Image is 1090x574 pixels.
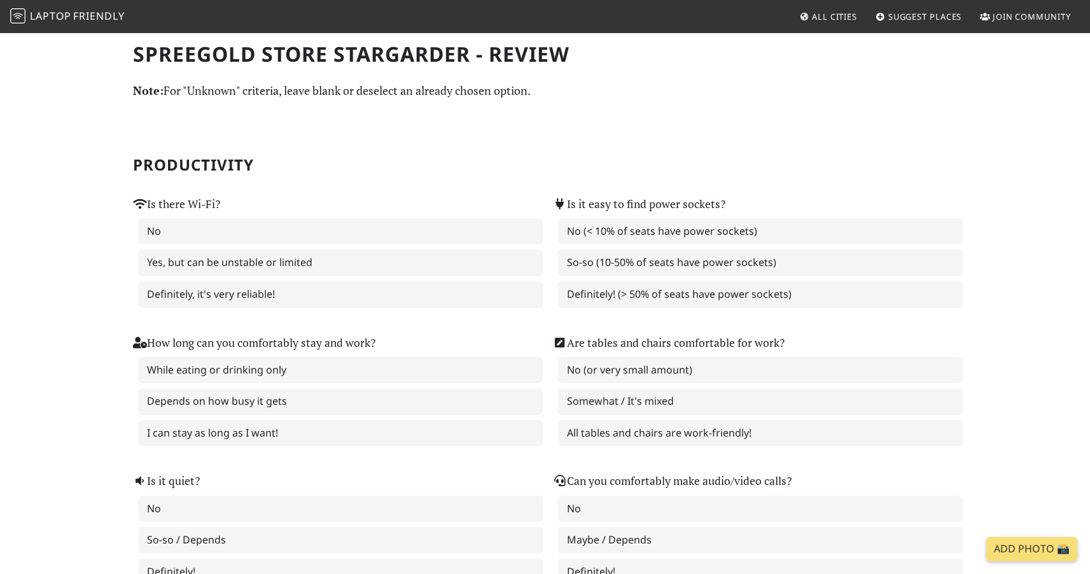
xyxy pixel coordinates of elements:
[558,496,963,522] label: No
[558,281,963,308] label: Definitely! (> 50% of seats have power sockets)
[993,11,1071,22] span: Join Community
[558,218,963,245] label: No (< 10% of seats have power sockets)
[133,472,200,490] label: Is it quiet?
[558,357,963,384] label: No (or very small amount)
[558,420,963,447] label: All tables and chairs are work-friendly!
[870,5,967,28] a: Suggest Places
[138,281,543,308] label: Definitely, it's very reliable!
[133,83,164,98] strong: Note:
[133,156,958,174] h2: Productivity
[986,537,1077,561] a: Add Photo 📸
[138,496,543,522] label: No
[138,249,543,276] label: Yes, but can be unstable or limited
[975,5,1076,28] a: Join Community
[133,334,375,352] label: How long can you comfortably stay and work?
[138,420,543,447] label: I can stay as long as I want!
[558,527,963,554] label: Maybe / Depends
[553,472,792,490] label: Can you comfortably make audio/video calls?
[138,527,543,554] label: So-so / Depends
[133,42,958,66] h1: Spreegold Store Stargarder - Review
[558,388,963,415] label: Somewhat / It's mixed
[73,9,124,23] span: Friendly
[553,334,785,352] label: Are tables and chairs comfortable for work?
[138,388,543,415] label: Depends on how busy it gets
[133,195,220,213] label: Is there Wi-Fi?
[794,5,862,28] a: All Cities
[138,357,543,384] label: While eating or drinking only
[558,249,963,276] label: So-so (10-50% of seats have power sockets)
[10,6,125,28] a: LaptopFriendly LaptopFriendly
[30,9,71,23] span: Laptop
[138,218,543,245] label: No
[10,8,25,24] img: LaptopFriendly
[888,11,962,22] span: Suggest Places
[133,81,958,100] p: For "Unknown" criteria, leave blank or deselect an already chosen option.
[812,11,857,22] span: All Cities
[553,195,725,213] label: Is it easy to find power sockets?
